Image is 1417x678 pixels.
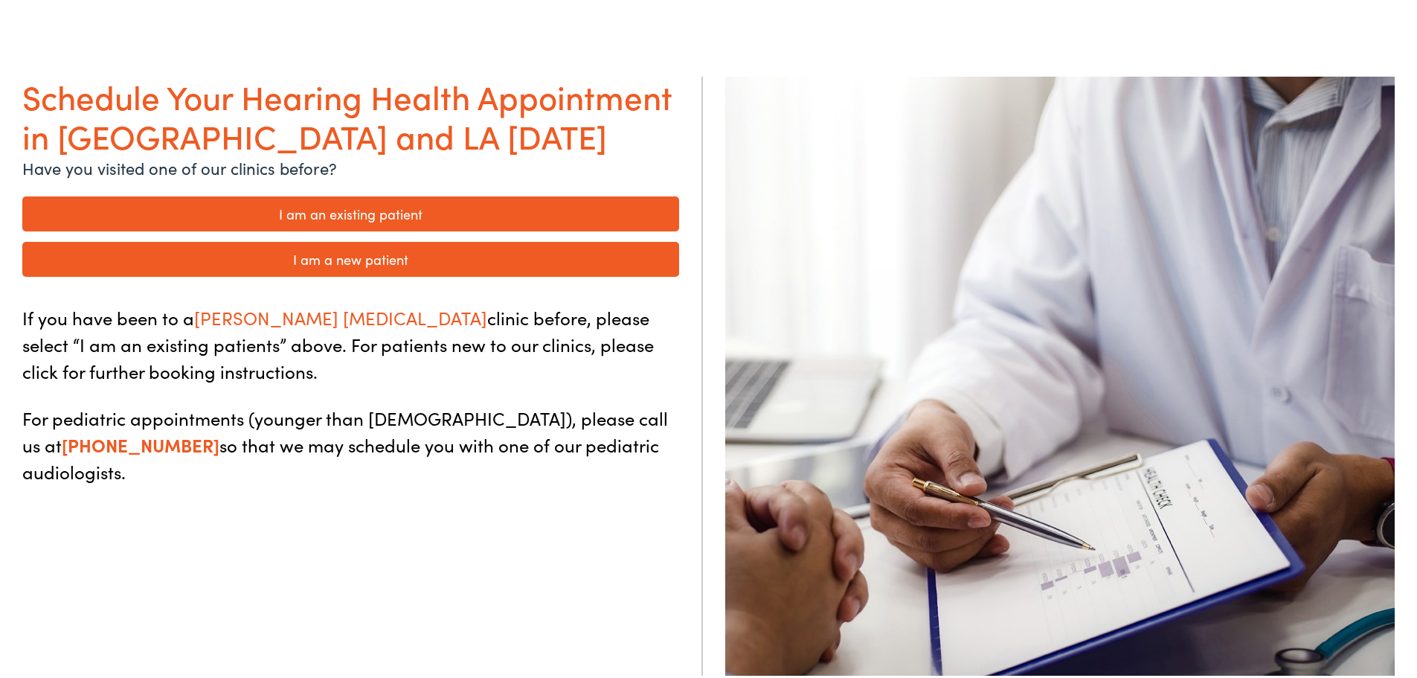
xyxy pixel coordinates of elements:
[22,74,679,153] h1: Schedule Your Hearing Health Appointment in [GEOGRAPHIC_DATA] and LA [DATE]
[62,429,219,454] a: [PHONE_NUMBER]
[194,302,487,327] span: [PERSON_NAME] [MEDICAL_DATA]
[22,402,679,482] p: For pediatric appointments (younger than [DEMOGRAPHIC_DATA]), please call us at so that we may sc...
[22,301,679,382] p: If you have been to a clinic before, please select “I am an existing patients” above. For patient...
[22,153,679,177] p: Have you visited one of our clinics before?
[22,194,679,228] a: I am an existing patient
[22,239,679,274] a: I am a new patient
